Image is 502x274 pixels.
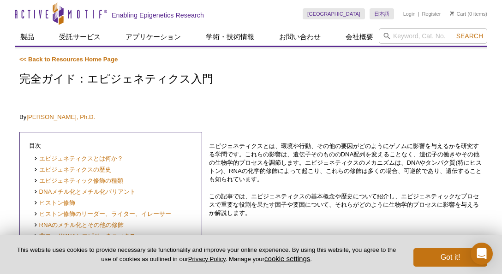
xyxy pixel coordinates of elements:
button: cookie settings [264,255,310,262]
a: お問い合わせ [274,28,326,46]
a: エピジェネティック修飾の種類 [34,177,123,185]
p: 目次 [29,142,192,150]
a: << Back to Resources Home Page [19,56,118,63]
div: Open Intercom Messenger [471,243,493,265]
button: Got it! [413,248,487,267]
a: Cart [450,11,466,17]
a: DNAメチル化とメチル化バリアント [34,188,136,197]
a: ヒストン修飾 [34,199,75,208]
span: Search [456,32,483,40]
a: エピジェネティクスの歴史 [34,166,111,174]
p: By [19,113,483,121]
p: This website uses cookies to provide necessary site functionality and improve your online experie... [15,246,398,263]
a: 日本語 [370,8,394,19]
a: Login [403,11,416,17]
a: 非コードRNAとエピジェネティクス [34,232,136,241]
a: [PERSON_NAME], Ph.D. [26,113,95,120]
a: アプリケーション [120,28,186,46]
input: Keyword, Cat. No. [379,28,487,44]
a: ヒストン修飾のリーダー、ライター、イレーサー [34,210,171,219]
li: (0 items) [450,8,487,19]
a: [GEOGRAPHIC_DATA] [303,8,365,19]
a: 受託サービス [54,28,106,46]
h1: 完全ガイド：エピジェネティクス入門 [19,73,483,86]
p: この記事では、エピジェネティクスの基本概念や歴史について紹介し、エピジェネティックなプロセスで重要な役割を果たす因子や要因について、それらがどのように生物学的プロセスに影響を与えるか解説します。 [209,192,483,217]
a: Privacy Policy [188,256,226,262]
a: エピジェネティクスとは何か？ [34,155,123,163]
h2: Enabling Epigenetics Research [112,11,204,19]
img: Your Cart [450,11,454,16]
button: Search [454,32,486,40]
p: エピジェネティクスとは、環境や行動、その他の要因がどのようにゲノムに影響を与えるかを研究する学問です。これらの影響は、遺伝子そのもののDNA配列を変えることなく、遺伝子の働きやその他の生物学的プ... [209,142,483,184]
a: RNAのメチル化とその他の修飾 [34,221,124,230]
li: | [418,8,419,19]
a: 学術・技術情報 [200,28,260,46]
a: 会社概要 [340,28,379,46]
a: 製品 [15,28,40,46]
a: Register [422,11,441,17]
